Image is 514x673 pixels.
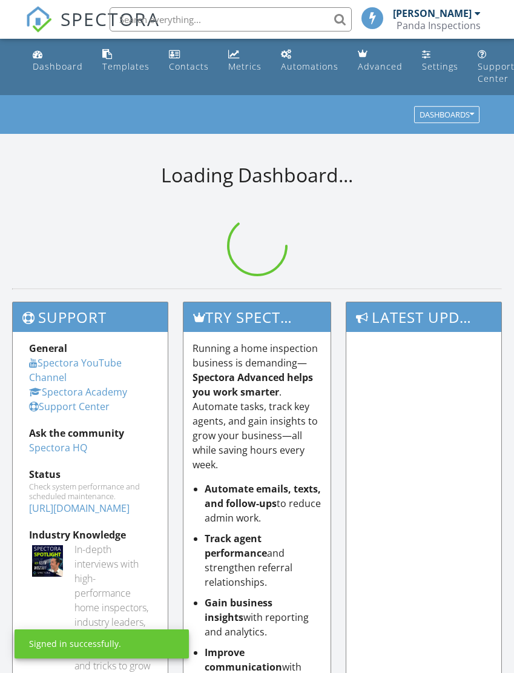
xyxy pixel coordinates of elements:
[29,638,121,650] div: Signed in successfully.
[205,482,322,525] li: to reduce admin work.
[29,441,87,454] a: Spectora HQ
[417,44,463,78] a: Settings
[346,302,501,332] h3: Latest Updates
[29,356,122,384] a: Spectora YouTube Channel
[29,385,127,399] a: Spectora Academy
[205,482,321,510] strong: Automate emails, texts, and follow-ups
[393,7,472,19] div: [PERSON_NAME]
[422,61,458,72] div: Settings
[205,531,322,589] li: and strengthen referral relationships.
[29,400,110,413] a: Support Center
[61,6,160,31] span: SPECTORA
[353,44,407,78] a: Advanced
[183,302,331,332] h3: Try spectora advanced [DATE]
[414,107,479,124] button: Dashboards
[276,44,343,78] a: Automations (Basic)
[29,482,151,501] div: Check system performance and scheduled maintenance.
[25,6,52,33] img: The Best Home Inspection Software - Spectora
[205,596,272,624] strong: Gain business insights
[397,19,481,31] div: Panda Inspections
[228,61,262,72] div: Metrics
[33,61,83,72] div: Dashboard
[193,371,313,399] strong: Spectora Advanced helps you work smarter
[281,61,338,72] div: Automations
[29,467,151,482] div: Status
[25,16,160,42] a: SPECTORA
[29,502,130,515] a: [URL][DOMAIN_NAME]
[223,44,266,78] a: Metrics
[205,532,267,560] strong: Track agent performance
[13,302,168,332] h3: Support
[164,44,214,78] a: Contacts
[28,44,88,78] a: Dashboard
[29,426,151,440] div: Ask the community
[97,44,154,78] a: Templates
[102,61,150,72] div: Templates
[110,7,352,31] input: Search everything...
[205,595,322,639] li: with reporting and analytics.
[420,111,474,119] div: Dashboards
[29,342,67,355] strong: General
[358,61,403,72] div: Advanced
[29,528,151,542] div: Industry Knowledge
[169,61,209,72] div: Contacts
[193,341,322,472] p: Running a home inspection business is demanding— . Automate tasks, track key agents, and gain ins...
[32,545,63,576] img: Spectoraspolightmain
